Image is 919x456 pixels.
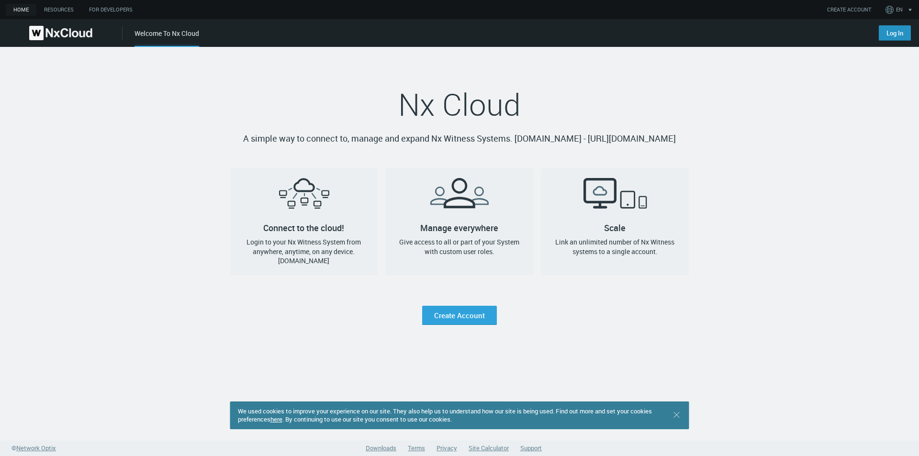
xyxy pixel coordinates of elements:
a: Support [520,444,542,452]
a: Resources [36,4,81,16]
h2: Connect to the cloud! [230,168,378,228]
p: A simple way to connect to, manage and expand Nx Witness Systems. [DOMAIN_NAME] - [URL][DOMAIN_NAME] [230,132,689,145]
h4: Give access to all or part of your System with custom user roles. [393,237,526,256]
span: Nx Cloud [398,84,521,125]
a: Terms [408,444,425,452]
span: Network Optix [16,444,56,452]
h4: Login to your Nx Witness System from anywhere, anytime, on any device. [DOMAIN_NAME] [238,237,370,266]
button: EN [884,2,917,17]
a: ©Network Optix [11,444,56,453]
a: Log In [879,25,911,41]
a: CREATE ACCOUNT [827,6,871,14]
div: Welcome To Nx Cloud [134,28,199,47]
a: Create Account [422,306,497,325]
a: here [270,415,282,423]
h2: Scale [541,168,689,228]
span: We used cookies to improve your experience on our site. They also help us to understand how our s... [238,407,652,423]
span: EN [896,6,903,14]
h4: Link an unlimited number of Nx Witness systems to a single account. [549,237,681,256]
a: ScaleLink an unlimited number of Nx Witness systems to a single account. [541,168,689,275]
a: Site Calculator [469,444,509,452]
a: Downloads [366,444,396,452]
a: Privacy [437,444,457,452]
a: Manage everywhereGive access to all or part of your System with custom user roles. [385,168,533,275]
a: For Developers [81,4,140,16]
span: . By continuing to use our site you consent to use our cookies. [282,415,452,423]
img: Nx Cloud logo [29,26,92,40]
h2: Manage everywhere [385,168,533,228]
a: Connect to the cloud!Login to your Nx Witness System from anywhere, anytime, on any device. [DOMA... [230,168,378,275]
a: home [6,4,36,16]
